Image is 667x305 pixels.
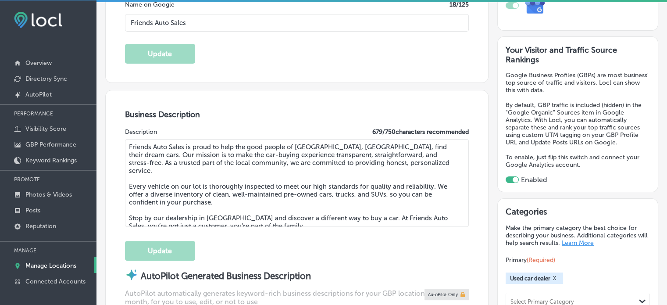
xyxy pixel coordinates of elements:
p: Photos & Videos [25,191,72,198]
p: Visibility Score [25,125,66,133]
img: fda3e92497d09a02dc62c9cd864e3231.png [14,12,62,28]
label: Enabled [521,176,547,184]
h3: Business Description [125,110,469,119]
p: By default, GBP traffic is included (hidden) in the "Google Organic" Sources item in Google Analy... [506,101,650,146]
p: Google Business Profiles (GBPs) are most business' top source of traffic and visitors. Locl can s... [506,72,650,94]
label: 18 /125 [449,1,469,8]
p: Posts [25,207,40,214]
p: Make the primary category the best choice for describing your business. Additional categories wil... [506,224,650,247]
p: Connected Accounts [25,278,86,285]
textarea: Friends Auto Sales is proud to help the good people of [GEOGRAPHIC_DATA], [GEOGRAPHIC_DATA], find... [125,139,469,227]
strong: AutoPilot Generated Business Description [141,271,311,281]
h3: Categories [506,207,650,220]
span: Primary [506,256,555,264]
p: Reputation [25,222,56,230]
span: Used car dealer [510,275,550,282]
p: To enable, just flip this switch and connect your Google Analytics account. [506,154,650,169]
button: X [550,275,559,282]
button: Update [125,241,195,261]
a: Learn More [562,239,594,247]
p: Keyword Rankings [25,157,77,164]
label: Description [125,128,157,136]
p: GBP Performance [25,141,76,148]
p: Overview [25,59,52,67]
input: Enter Location Name [125,14,469,32]
button: Update [125,44,195,64]
p: Directory Sync [25,75,67,83]
div: Select Primary Category [510,298,574,305]
span: (Required) [527,256,555,264]
label: 679 / 750 characters recommended [372,128,469,136]
p: Manage Locations [25,262,76,269]
label: Name on Google [125,1,175,8]
p: AutoPilot [25,91,52,98]
img: autopilot-icon [125,268,138,281]
h3: Your Visitor and Traffic Source Rankings [506,45,650,65]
